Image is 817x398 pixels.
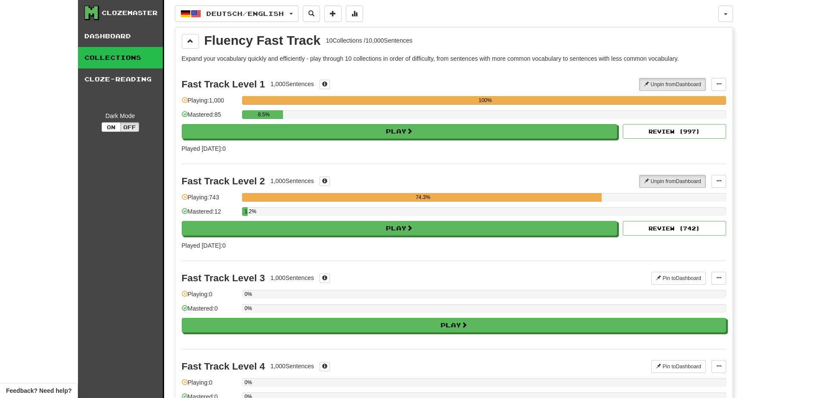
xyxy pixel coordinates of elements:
[245,207,248,216] div: 1.2%
[270,274,314,282] div: 1,000 Sentences
[182,176,265,187] div: Fast Track Level 2
[102,122,121,132] button: On
[182,361,265,372] div: Fast Track Level 4
[204,34,320,47] div: Fluency Fast Track
[270,80,314,88] div: 1,000 Sentences
[639,175,706,188] button: Unpin fromDashboard
[182,242,226,249] span: Played [DATE]: 0
[102,9,158,17] div: Clozemaster
[206,10,284,17] span: Deutsch / English
[303,6,320,22] button: Search sentences
[182,207,238,221] div: Mastered: 12
[120,122,139,132] button: Off
[182,54,726,63] p: Expand your vocabulary quickly and efficiently - play through 10 collections in order of difficul...
[78,47,163,68] a: Collections
[270,177,314,185] div: 1,000 Sentences
[182,273,265,283] div: Fast Track Level 3
[623,124,726,139] button: Review (997)
[324,6,342,22] button: Add sentence to collection
[182,145,226,152] span: Played [DATE]: 0
[245,96,726,105] div: 100%
[346,6,363,22] button: More stats
[245,110,283,119] div: 8.5%
[270,362,314,370] div: 1,000 Sentences
[6,386,71,395] span: Open feedback widget
[78,68,163,90] a: Cloze-Reading
[84,112,156,120] div: Dark Mode
[651,272,706,285] button: Pin toDashboard
[182,318,726,333] button: Play
[623,221,726,236] button: Review (742)
[182,193,238,207] div: Playing: 743
[182,290,238,304] div: Playing: 0
[326,36,413,45] div: 10 Collections / 10,000 Sentences
[245,193,602,202] div: 74.3%
[78,25,163,47] a: Dashboard
[182,304,238,318] div: Mastered: 0
[182,96,238,110] div: Playing: 1,000
[639,78,706,91] button: Unpin fromDashboard
[182,378,238,392] div: Playing: 0
[182,124,618,139] button: Play
[182,221,618,236] button: Play
[175,6,298,22] button: Deutsch/English
[182,79,265,90] div: Fast Track Level 1
[651,360,706,373] button: Pin toDashboard
[182,110,238,124] div: Mastered: 85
